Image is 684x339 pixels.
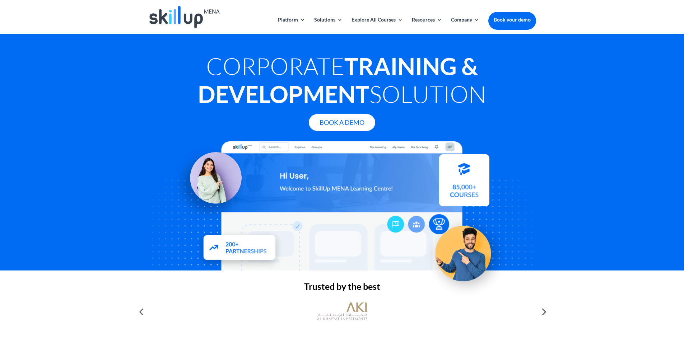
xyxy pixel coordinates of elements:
[278,17,305,34] a: Platform
[171,144,249,222] img: Learning Management Solution - SkillUp
[412,17,442,34] a: Resources
[439,157,489,209] img: Courses library - SkillUp MENA
[309,114,375,131] a: Book A Demo
[423,210,509,296] img: Upskill your workforce - SkillUp
[317,299,367,324] img: al khayyat investments logo
[148,52,536,112] h1: Corporate Solution
[564,262,684,339] iframe: Chat Widget
[352,17,403,34] a: Explore All Courses
[149,6,220,28] img: Skillup Mena
[148,282,536,295] h2: Trusted by the best
[314,17,343,34] a: Solutions
[451,17,479,34] a: Company
[488,12,536,28] a: Book your demo
[198,52,478,108] strong: Training & Development
[195,228,284,270] img: Partners - SkillUp Mena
